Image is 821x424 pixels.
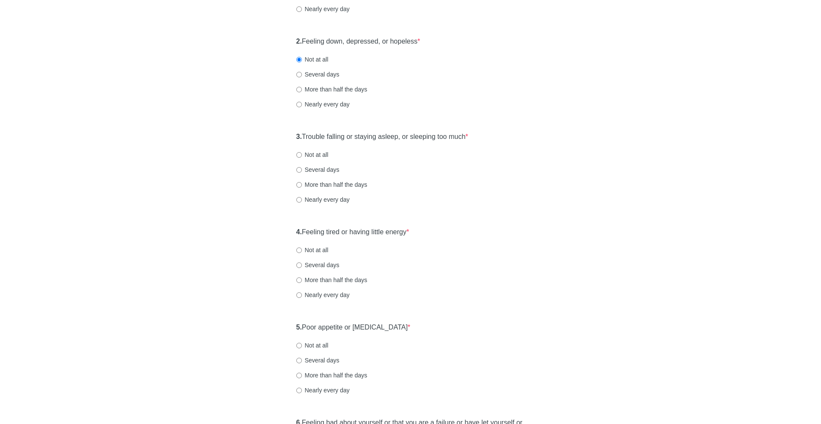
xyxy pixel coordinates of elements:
[296,87,302,92] input: More than half the days
[296,5,350,13] label: Nearly every day
[296,291,350,299] label: Nearly every day
[296,38,302,45] strong: 2.
[296,152,302,158] input: Not at all
[296,132,468,142] label: Trouble falling or staying asleep, or sleeping too much
[296,195,350,204] label: Nearly every day
[296,37,420,47] label: Feeling down, depressed, or hopeless
[296,150,328,159] label: Not at all
[296,276,367,284] label: More than half the days
[296,133,302,140] strong: 3.
[296,343,302,348] input: Not at all
[296,182,302,188] input: More than half the days
[296,180,367,189] label: More than half the days
[296,358,302,363] input: Several days
[296,228,302,236] strong: 4.
[296,165,340,174] label: Several days
[296,102,302,107] input: Nearly every day
[296,356,340,365] label: Several days
[296,277,302,283] input: More than half the days
[296,100,350,109] label: Nearly every day
[296,261,340,269] label: Several days
[296,247,302,253] input: Not at all
[296,70,340,79] label: Several days
[296,371,367,380] label: More than half the days
[296,85,367,94] label: More than half the days
[296,388,302,393] input: Nearly every day
[296,386,350,395] label: Nearly every day
[296,167,302,173] input: Several days
[296,227,409,237] label: Feeling tired or having little energy
[296,55,328,64] label: Not at all
[296,72,302,77] input: Several days
[296,292,302,298] input: Nearly every day
[296,341,328,350] label: Not at all
[296,373,302,378] input: More than half the days
[296,262,302,268] input: Several days
[296,324,302,331] strong: 5.
[296,197,302,203] input: Nearly every day
[296,323,410,333] label: Poor appetite or [MEDICAL_DATA]
[296,57,302,62] input: Not at all
[296,246,328,254] label: Not at all
[296,6,302,12] input: Nearly every day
